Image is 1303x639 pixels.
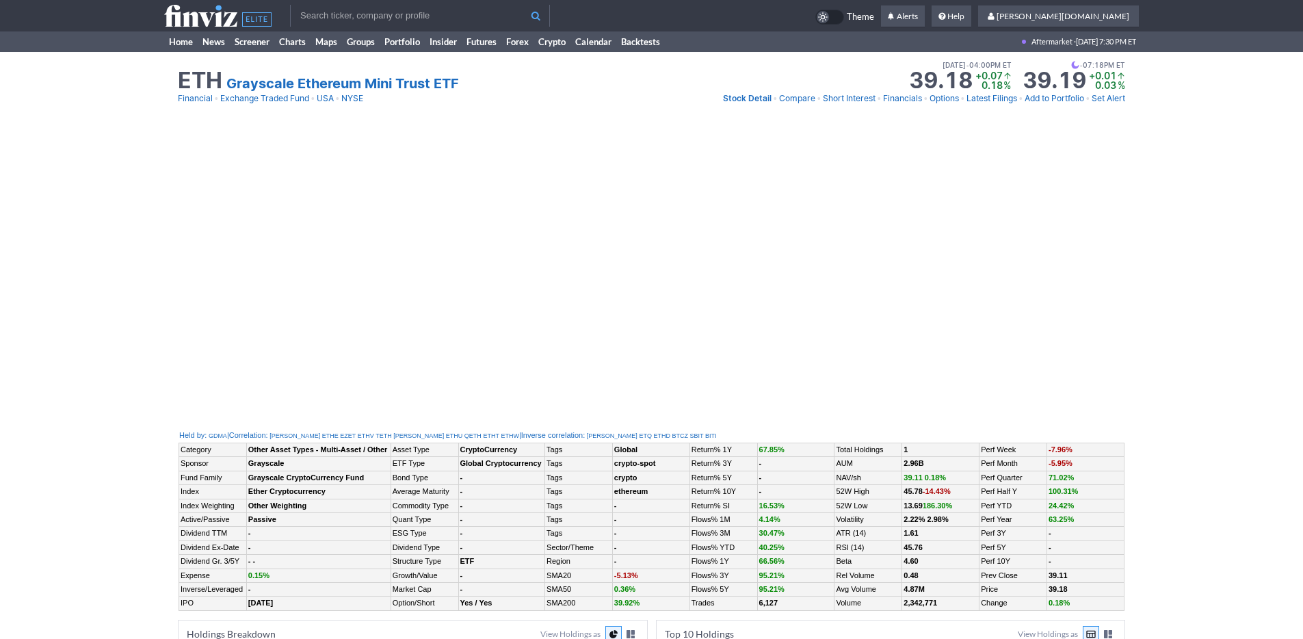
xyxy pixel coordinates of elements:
[460,473,463,482] b: -
[483,432,499,441] a: ETHT
[1049,529,1051,537] b: -
[904,473,923,482] span: 39.11
[226,74,459,93] a: Grayscale Ethereum Mini Trust ETF
[614,501,617,510] b: -
[960,92,965,105] span: •
[179,512,247,526] td: Active/Passive
[614,585,635,593] span: 0.36%
[923,501,952,510] span: 186.30%
[834,597,902,610] td: Volume
[834,471,902,484] td: NAV/sh
[773,92,778,105] span: •
[391,499,458,512] td: Commodity Type
[689,512,757,526] td: Flows% 1M
[759,529,785,537] span: 30.47%
[248,557,255,565] small: - -
[248,445,388,454] b: Other Asset Types - Multi-Asset / Other
[639,432,652,441] a: ETQ
[545,597,613,610] td: SMA200
[834,443,902,457] td: Total Holdings
[179,457,247,471] td: Sponsor
[178,70,222,92] h1: ETH
[341,92,363,105] a: NYSE
[460,571,463,579] b: -
[883,92,922,105] a: Financials
[978,5,1139,27] a: [PERSON_NAME][DOMAIN_NAME]
[1023,70,1086,92] strong: 39.19
[614,543,617,551] b: -
[759,599,778,607] b: 6,127
[966,59,969,71] span: •
[460,459,542,467] b: Global Cryptocurrency
[380,31,425,52] a: Portfolio
[1049,571,1068,579] b: 39.11
[904,571,918,579] b: 0.48
[179,485,247,499] td: Index
[545,582,613,596] td: SMA50
[779,92,815,105] a: Compare
[689,527,757,540] td: Flows% 3M
[979,499,1047,512] td: Perf YTD
[214,92,219,105] span: •
[979,471,1047,484] td: Perf Quarter
[179,540,247,554] td: Dividend Ex-Date
[209,432,227,441] a: GDMA
[614,459,656,467] b: crypto-spot
[179,569,247,582] td: Expense
[925,473,946,482] span: 0.18%
[834,527,902,540] td: ATR (14)
[1049,515,1074,523] span: 63.25%
[460,529,463,537] b: -
[759,571,785,579] span: 95.21%
[393,432,444,441] a: [PERSON_NAME]
[979,597,1047,610] td: Change
[248,515,276,523] b: Passive
[179,582,247,596] td: Inverse/Leveraged
[614,515,617,523] b: -
[446,432,463,441] a: ETHU
[979,457,1047,471] td: Perf Month
[834,569,902,582] td: Rel Volume
[614,557,617,565] b: -
[759,459,762,467] b: -
[248,459,285,467] b: Grayscale
[923,487,951,495] span: -14.43%
[340,432,356,441] a: EZET
[834,582,902,596] td: Avg Volume
[1092,92,1125,105] a: Set Alert
[979,512,1047,526] td: Perf Year
[391,512,458,526] td: Quant Type
[616,31,665,52] a: Backtests
[179,597,247,610] td: IPO
[614,473,637,482] a: crypto
[545,512,613,526] td: Tags
[904,487,951,495] b: 45.78
[689,471,757,484] td: Return% 5Y
[1049,445,1072,454] span: -7.96%
[689,597,757,610] td: Trades
[834,499,902,512] td: 52W Low
[689,555,757,569] td: Flows% 1Y
[248,487,326,495] b: Ether Cryptocurrency
[815,10,874,25] a: Theme
[904,557,918,565] b: 4.60
[460,585,463,593] b: -
[545,499,613,512] td: Tags
[460,445,518,454] b: CryptoCurrency
[689,432,703,441] a: SBIT
[817,92,821,105] span: •
[759,543,785,551] span: 40.25%
[1089,70,1116,81] span: +0.01
[269,432,320,441] a: [PERSON_NAME]
[501,31,534,52] a: Forex
[723,92,772,105] a: Stock Detail
[834,512,902,526] td: Volatility
[248,473,364,482] b: Grayscale CryptoCurrency Fund
[534,31,570,52] a: Crypto
[979,540,1047,554] td: Perf 5Y
[391,527,458,540] td: ESG Type
[391,540,458,554] td: Dividend Type
[1049,473,1074,482] span: 71.02%
[460,487,463,495] b: -
[391,555,458,569] td: Structure Type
